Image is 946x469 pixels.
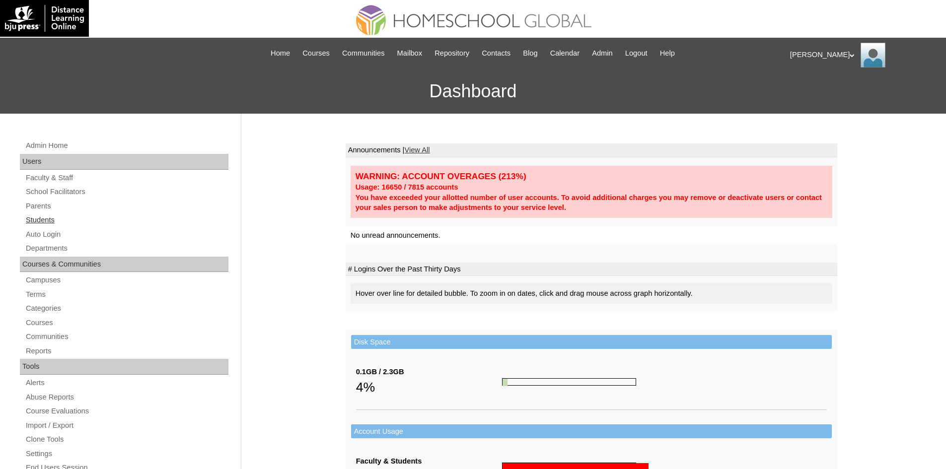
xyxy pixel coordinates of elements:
a: Categories [25,302,228,315]
a: Reports [25,345,228,357]
a: Repository [430,48,474,59]
img: Ariane Ebuen [861,43,885,67]
a: Admin [587,48,618,59]
a: Campuses [25,274,228,286]
span: Calendar [550,48,580,59]
span: Admin [592,48,613,59]
a: Alerts [25,377,228,389]
span: Home [271,48,290,59]
span: Courses [302,48,330,59]
a: Blog [518,48,542,59]
span: Repository [435,48,469,59]
a: View All [404,146,430,154]
div: 4% [356,377,502,397]
div: [PERSON_NAME] [790,43,936,67]
span: Help [660,48,675,59]
a: Students [25,214,228,226]
a: Home [266,48,295,59]
div: Faculty & Students [356,456,502,467]
td: Disk Space [351,335,832,349]
div: You have exceeded your allotted number of user accounts. To avoid additional charges you may remo... [356,193,827,213]
span: Contacts [482,48,510,59]
img: logo-white.png [5,5,84,32]
a: Calendar [545,48,584,59]
a: Faculty & Staff [25,172,228,184]
div: Tools [20,359,228,375]
a: Admin Home [25,139,228,152]
a: Communities [25,331,228,343]
a: Mailbox [392,48,428,59]
a: Terms [25,288,228,301]
span: Logout [625,48,648,59]
a: Courses [25,317,228,329]
a: Courses [297,48,335,59]
a: Parents [25,200,228,212]
a: Logout [620,48,653,59]
a: Auto Login [25,228,228,241]
a: Contacts [477,48,515,59]
td: Announcements | [346,143,837,157]
a: Help [655,48,680,59]
div: 0.1GB / 2.3GB [356,367,502,377]
span: Mailbox [397,48,423,59]
a: School Facilitators [25,186,228,198]
a: Settings [25,448,228,460]
a: Communities [337,48,390,59]
h3: Dashboard [5,69,941,114]
div: Courses & Communities [20,257,228,272]
td: # Logins Over the Past Thirty Days [346,263,837,276]
a: Clone Tools [25,433,228,446]
a: Import / Export [25,419,228,432]
div: Users [20,154,228,170]
div: Hover over line for detailed bubble. To zoom in on dates, click and drag mouse across graph horiz... [351,283,832,304]
a: Abuse Reports [25,391,228,403]
strong: Usage: 16650 / 7815 accounts [356,183,458,191]
a: Course Evaluations [25,405,228,417]
a: Departments [25,242,228,255]
span: Communities [342,48,385,59]
td: No unread announcements. [346,226,837,245]
div: WARNING: ACCOUNT OVERAGES (213%) [356,171,827,182]
td: Account Usage [351,424,832,439]
span: Blog [523,48,537,59]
